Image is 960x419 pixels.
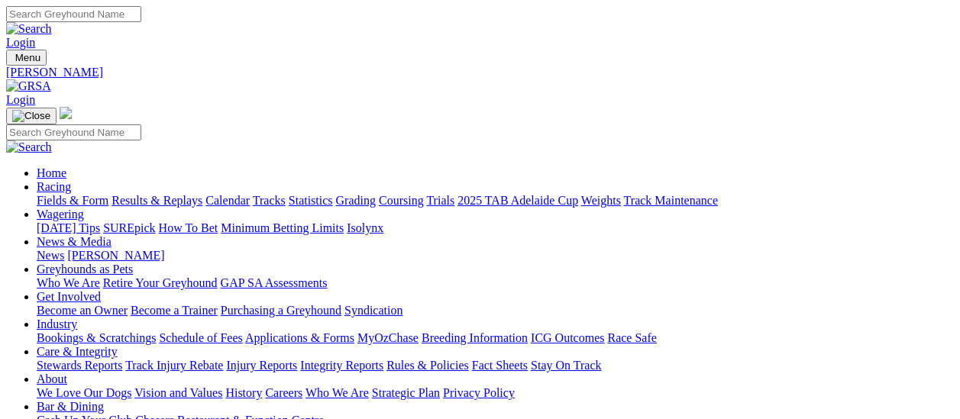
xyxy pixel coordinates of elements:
[103,276,218,289] a: Retire Your Greyhound
[386,359,469,372] a: Rules & Policies
[6,108,57,124] button: Toggle navigation
[607,331,656,344] a: Race Safe
[443,386,515,399] a: Privacy Policy
[103,221,155,234] a: SUREpick
[37,304,128,317] a: Become an Owner
[37,235,112,248] a: News & Media
[37,221,954,235] div: Wagering
[37,276,100,289] a: Who We Are
[472,359,528,372] a: Fact Sheets
[37,249,954,263] div: News & Media
[37,345,118,358] a: Care & Integrity
[37,331,954,345] div: Industry
[347,221,383,234] a: Isolynx
[37,317,77,330] a: Industry
[6,6,141,22] input: Search
[531,331,604,344] a: ICG Outcomes
[305,386,369,399] a: Who We Are
[253,194,286,207] a: Tracks
[37,263,133,276] a: Greyhounds as Pets
[221,304,341,317] a: Purchasing a Greyhound
[37,386,131,399] a: We Love Our Dogs
[221,276,328,289] a: GAP SA Assessments
[265,386,302,399] a: Careers
[300,359,383,372] a: Integrity Reports
[6,79,51,93] img: GRSA
[205,194,250,207] a: Calendar
[426,194,454,207] a: Trials
[159,331,242,344] a: Schedule of Fees
[6,66,954,79] a: [PERSON_NAME]
[226,359,297,372] a: Injury Reports
[6,140,52,154] img: Search
[6,93,35,106] a: Login
[15,52,40,63] span: Menu
[37,290,101,303] a: Get Involved
[37,208,84,221] a: Wagering
[379,194,424,207] a: Coursing
[131,304,218,317] a: Become a Trainer
[245,331,354,344] a: Applications & Forms
[37,249,64,262] a: News
[581,194,621,207] a: Weights
[357,331,419,344] a: MyOzChase
[37,372,67,385] a: About
[457,194,578,207] a: 2025 TAB Adelaide Cup
[336,194,376,207] a: Grading
[6,124,141,140] input: Search
[37,221,100,234] a: [DATE] Tips
[37,276,954,290] div: Greyhounds as Pets
[372,386,440,399] a: Strategic Plan
[37,359,954,372] div: Care & Integrity
[37,304,954,317] div: Get Involved
[134,386,222,399] a: Vision and Values
[6,36,35,49] a: Login
[37,194,108,207] a: Fields & Form
[60,107,72,119] img: logo-grsa-white.png
[37,359,122,372] a: Stewards Reports
[422,331,528,344] a: Breeding Information
[221,221,344,234] a: Minimum Betting Limits
[12,110,50,122] img: Close
[344,304,402,317] a: Syndication
[37,386,954,400] div: About
[159,221,218,234] a: How To Bet
[624,194,718,207] a: Track Maintenance
[67,249,164,262] a: [PERSON_NAME]
[37,194,954,208] div: Racing
[6,22,52,36] img: Search
[6,50,47,66] button: Toggle navigation
[289,194,333,207] a: Statistics
[37,400,104,413] a: Bar & Dining
[37,331,156,344] a: Bookings & Scratchings
[37,180,71,193] a: Racing
[112,194,202,207] a: Results & Replays
[531,359,601,372] a: Stay On Track
[37,166,66,179] a: Home
[125,359,223,372] a: Track Injury Rebate
[225,386,262,399] a: History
